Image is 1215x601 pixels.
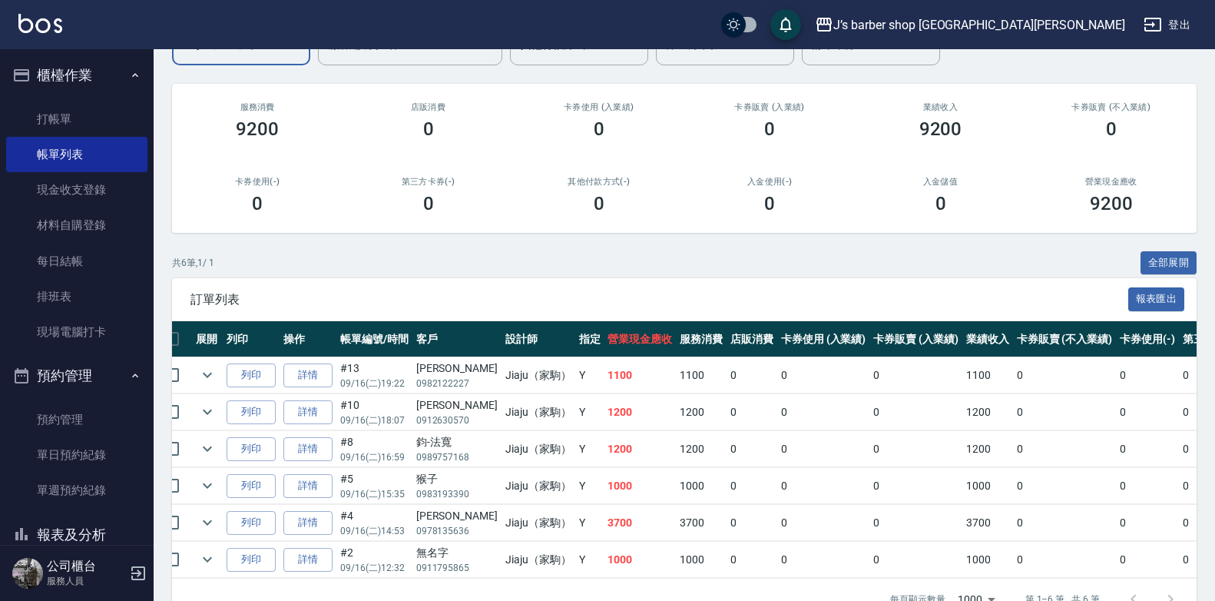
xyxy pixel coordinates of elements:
[6,244,147,279] a: 每日結帳
[919,118,962,140] h3: 9200
[869,542,962,578] td: 0
[727,357,777,393] td: 0
[223,321,280,357] th: 列印
[777,431,870,467] td: 0
[12,558,43,589] img: Person
[873,177,1007,187] h2: 入金儲值
[1116,394,1179,430] td: 0
[283,548,333,572] a: 詳情
[703,102,836,112] h2: 卡券販賣 (入業績)
[575,321,604,357] th: 指定
[676,394,727,430] td: 1200
[6,208,147,243] a: 材料自購登錄
[6,515,147,555] button: 報表及分析
[47,559,125,574] h5: 公司櫃台
[869,357,962,393] td: 0
[777,321,870,357] th: 卡券使用 (入業績)
[703,177,836,187] h2: 入金使用(-)
[6,314,147,350] a: 現場電腦打卡
[777,505,870,541] td: 0
[227,474,276,498] button: 列印
[340,561,409,575] p: 09/16 (二) 12:32
[283,400,333,424] a: 詳情
[1137,11,1197,39] button: 登出
[727,468,777,504] td: 0
[336,357,412,393] td: #13
[532,102,666,112] h2: 卡券使用 (入業績)
[6,101,147,137] a: 打帳單
[1013,431,1116,467] td: 0
[340,413,409,427] p: 09/16 (二) 18:07
[6,402,147,437] a: 預約管理
[172,256,214,270] p: 共 6 筆, 1 / 1
[764,118,775,140] h3: 0
[962,468,1013,504] td: 1000
[764,193,775,214] h3: 0
[502,468,575,504] td: Jiaju（家駒）
[416,561,498,575] p: 0911795865
[1045,102,1178,112] h2: 卡券販賣 (不入業績)
[340,377,409,390] p: 09/16 (二) 19:22
[340,450,409,464] p: 09/16 (二) 16:59
[283,364,333,387] a: 詳情
[502,431,575,467] td: Jiaju（家駒）
[604,505,676,541] td: 3700
[1090,193,1133,214] h3: 9200
[336,505,412,541] td: #4
[416,434,498,450] div: 鈞-法寬
[1128,287,1185,311] button: 報表匯出
[604,542,676,578] td: 1000
[575,505,604,541] td: Y
[1128,291,1185,306] a: 報表匯出
[227,437,276,461] button: 列印
[361,102,495,112] h2: 店販消費
[6,55,147,95] button: 櫃檯作業
[604,357,676,393] td: 1100
[227,400,276,424] button: 列印
[416,450,498,464] p: 0989757168
[575,394,604,430] td: Y
[962,357,1013,393] td: 1100
[227,511,276,535] button: 列印
[1013,468,1116,504] td: 0
[336,468,412,504] td: #5
[676,505,727,541] td: 3700
[196,474,219,497] button: expand row
[962,542,1013,578] td: 1000
[252,193,263,214] h3: 0
[809,9,1131,41] button: J’s barber shop [GEOGRAPHIC_DATA][PERSON_NAME]
[6,473,147,508] a: 單週預約紀錄
[770,9,801,40] button: save
[1116,542,1179,578] td: 0
[962,394,1013,430] td: 1200
[227,548,276,572] button: 列印
[502,394,575,430] td: Jiaju（家駒）
[6,279,147,314] a: 排班表
[604,468,676,504] td: 1000
[676,431,727,467] td: 1200
[1116,357,1179,393] td: 0
[604,321,676,357] th: 營業現金應收
[676,357,727,393] td: 1100
[1116,321,1179,357] th: 卡券使用(-)
[196,364,219,387] button: expand row
[423,118,434,140] h3: 0
[416,471,498,487] div: 猴子
[227,364,276,387] button: 列印
[1013,321,1116,357] th: 卡券販賣 (不入業績)
[412,321,502,357] th: 客戶
[869,505,962,541] td: 0
[777,394,870,430] td: 0
[336,542,412,578] td: #2
[869,321,962,357] th: 卡券販賣 (入業績)
[1045,177,1178,187] h2: 營業現金應收
[280,321,336,357] th: 操作
[1013,357,1116,393] td: 0
[935,193,946,214] h3: 0
[6,356,147,396] button: 預約管理
[196,511,219,534] button: expand row
[192,321,223,357] th: 展開
[502,542,575,578] td: Jiaju（家駒）
[727,321,777,357] th: 店販消費
[873,102,1007,112] h2: 業績收入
